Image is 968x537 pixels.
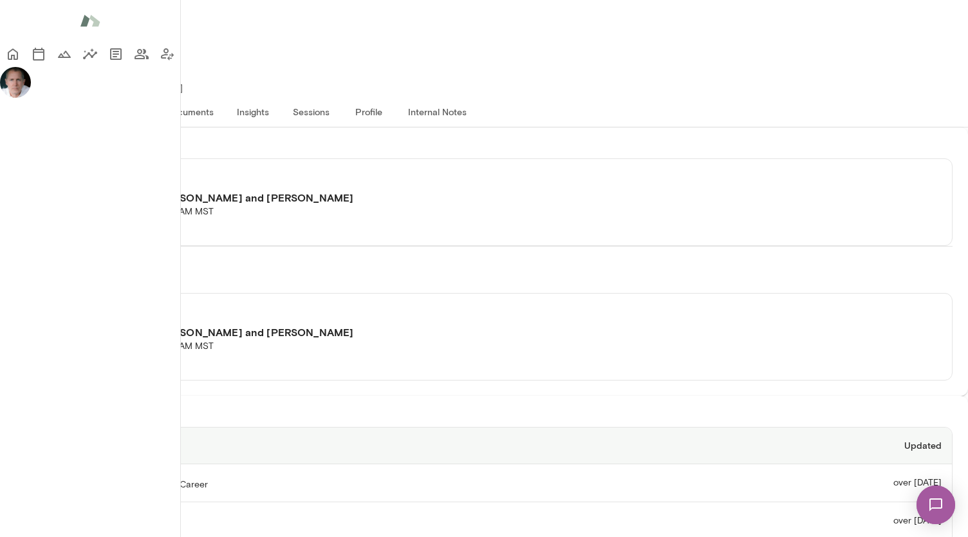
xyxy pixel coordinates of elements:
[80,8,100,33] img: Mento
[154,41,180,67] button: Client app
[51,41,77,67] button: Growth Plan
[156,96,224,127] button: Documents
[26,41,51,67] button: Sessions
[16,205,952,218] p: [PERSON_NAME] · [DATE] · 9:00 AM-9:45 AM MST
[103,41,129,67] button: Documents
[16,428,778,464] th: Name
[129,41,154,67] button: Members
[16,190,952,205] h6: Monthly Coaching between [PERSON_NAME] and [PERSON_NAME]
[16,340,952,353] p: [PERSON_NAME] · [DATE] · 9:00 AM-9:45 AM MST
[15,411,953,427] h6: Recent Documents
[778,464,952,502] td: over [DATE]
[340,96,398,127] button: Profile
[398,96,477,127] button: Internal Notes
[778,428,952,464] th: Updated
[282,96,340,127] button: Sessions
[15,143,953,158] h6: Next session [DATE]
[16,464,778,502] th: Ikigai: Exploring Your Purpose and Career
[16,325,952,340] h6: Monthly Coaching between [PERSON_NAME] and [PERSON_NAME]
[77,41,103,67] button: Insights
[224,96,282,127] button: Insights
[15,278,953,293] h6: Previous session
